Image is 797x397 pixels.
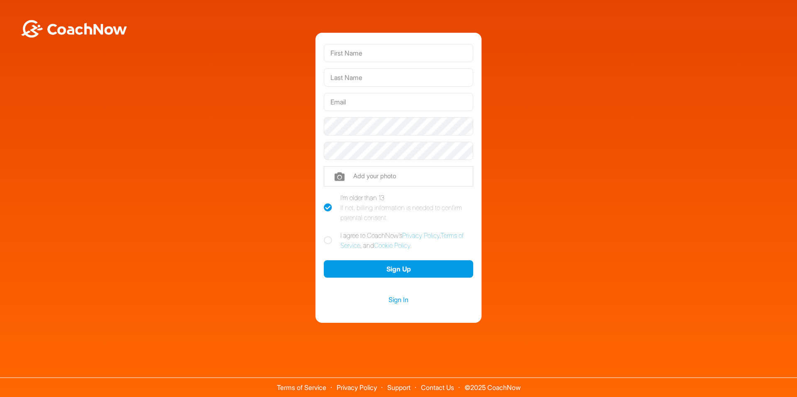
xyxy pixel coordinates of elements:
[324,44,473,62] input: First Name
[402,231,440,240] a: Privacy Policy
[337,383,377,392] a: Privacy Policy
[324,93,473,111] input: Email
[340,231,464,249] a: Terms of Service
[324,294,473,305] a: Sign In
[20,20,128,38] img: BwLJSsUCoWCh5upNqxVrqldRgqLPVwmV24tXu5FoVAoFEpwwqQ3VIfuoInZCoVCoTD4vwADAC3ZFMkVEQFDAAAAAElFTkSuQmCC
[324,230,473,250] label: I agree to CoachNow's , , and .
[340,203,473,223] div: If not, billing information is needed to confirm parental consent.
[340,193,473,223] div: I'm older than 13
[277,383,326,392] a: Terms of Service
[421,383,454,392] a: Contact Us
[460,378,525,391] span: © 2025 CoachNow
[324,260,473,278] button: Sign Up
[324,68,473,87] input: Last Name
[374,241,410,249] a: Cookie Policy
[387,383,411,392] a: Support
